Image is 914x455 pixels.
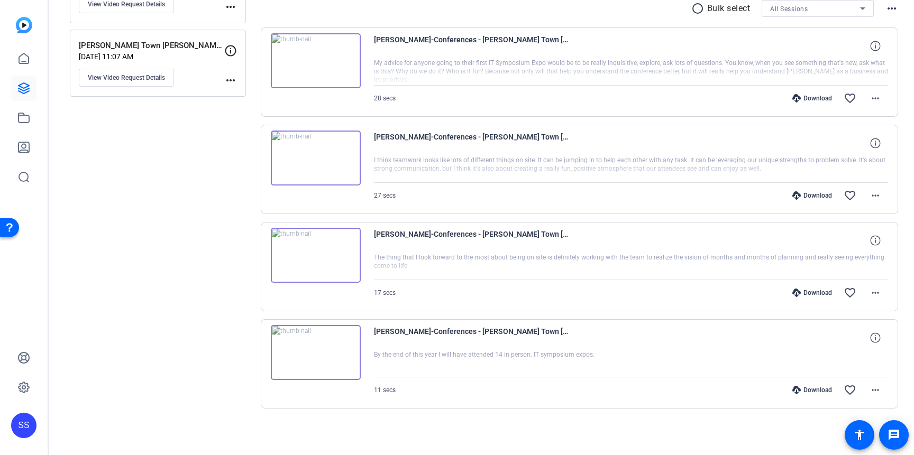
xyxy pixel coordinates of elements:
span: [PERSON_NAME]-Conferences - [PERSON_NAME] Town [PERSON_NAME]-[PERSON_NAME][GEOGRAPHIC_DATA][PERSO... [374,33,570,59]
mat-icon: radio_button_unchecked [691,2,707,15]
span: [PERSON_NAME]-Conferences - [PERSON_NAME] Town [PERSON_NAME]-[PERSON_NAME][GEOGRAPHIC_DATA][PERSO... [374,325,570,350]
mat-icon: more_horiz [869,189,882,202]
span: [PERSON_NAME]-Conferences - [PERSON_NAME] Town [PERSON_NAME]-[PERSON_NAME][GEOGRAPHIC_DATA][PERSO... [374,228,570,253]
span: 27 secs [374,192,396,199]
p: [DATE] 11:07 AM [79,52,224,61]
mat-icon: favorite_border [844,189,856,202]
mat-icon: favorite_border [844,286,856,299]
div: Download [787,191,837,200]
mat-icon: more_horiz [224,1,237,13]
img: thumb-nail [271,325,361,380]
mat-icon: more_horiz [869,286,882,299]
img: thumb-nail [271,33,361,88]
p: [PERSON_NAME] Town [PERSON_NAME] - Newbies [79,40,224,52]
img: thumb-nail [271,228,361,283]
button: View Video Request Details [79,69,174,87]
mat-icon: more_horiz [869,92,882,105]
span: [PERSON_NAME]-Conferences - [PERSON_NAME] Town [PERSON_NAME]-[PERSON_NAME][GEOGRAPHIC_DATA][PERSO... [374,131,570,156]
div: Download [787,386,837,394]
mat-icon: more_horiz [869,384,882,396]
span: View Video Request Details [88,73,165,82]
mat-icon: message [888,429,900,441]
mat-icon: more_horiz [224,74,237,87]
span: 17 secs [374,289,396,296]
div: Download [787,289,837,297]
span: 11 secs [374,386,396,394]
p: Bulk select [707,2,751,15]
div: Download [787,94,837,103]
span: 28 secs [374,95,396,102]
div: SS [11,413,36,438]
span: All Sessions [770,5,808,13]
mat-icon: accessibility [853,429,866,441]
mat-icon: favorite_border [844,92,856,105]
img: thumb-nail [271,131,361,185]
img: blue-gradient.svg [16,17,32,33]
mat-icon: favorite_border [844,384,856,396]
mat-icon: more_horiz [885,2,898,15]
